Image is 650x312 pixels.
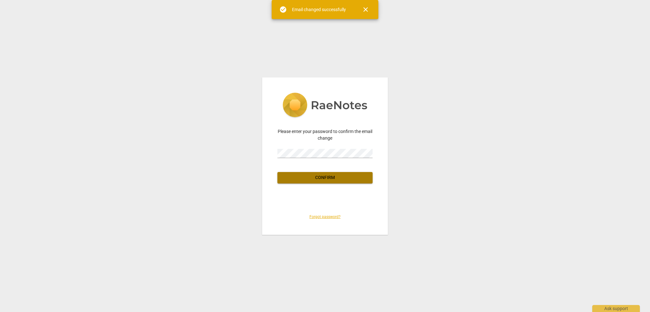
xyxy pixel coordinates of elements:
[277,172,373,183] button: Confirm
[362,6,369,13] span: close
[282,93,368,119] img: 5ac2273c67554f335776073100b6d88f.svg
[592,305,640,312] div: Ask support
[277,128,373,141] p: Please enter your password to confirm the email change
[292,6,346,13] div: Email changed successfully
[309,215,341,219] a: Forgot password?
[358,2,373,17] button: Close
[279,6,287,13] span: check_circle
[282,175,368,181] span: Confirm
